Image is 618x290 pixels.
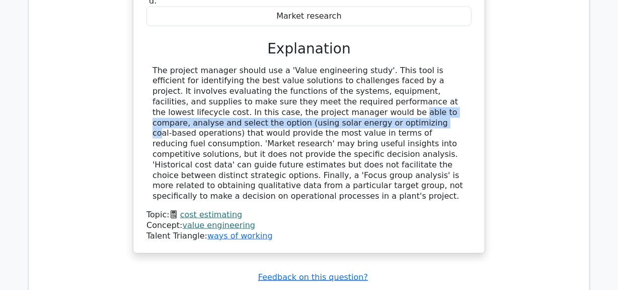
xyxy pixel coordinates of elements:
[152,66,466,202] div: The project manager should use a 'Value engineering study'. This tool is efficient for identifyin...
[207,231,273,241] a: ways of working
[152,40,466,57] h3: Explanation
[146,7,472,26] div: Market research
[146,210,472,220] div: Topic:
[146,220,472,231] div: Concept:
[258,272,368,282] a: Feedback on this question?
[183,220,256,230] a: value engineering
[146,210,472,241] div: Talent Triangle:
[180,210,243,219] a: cost estimating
